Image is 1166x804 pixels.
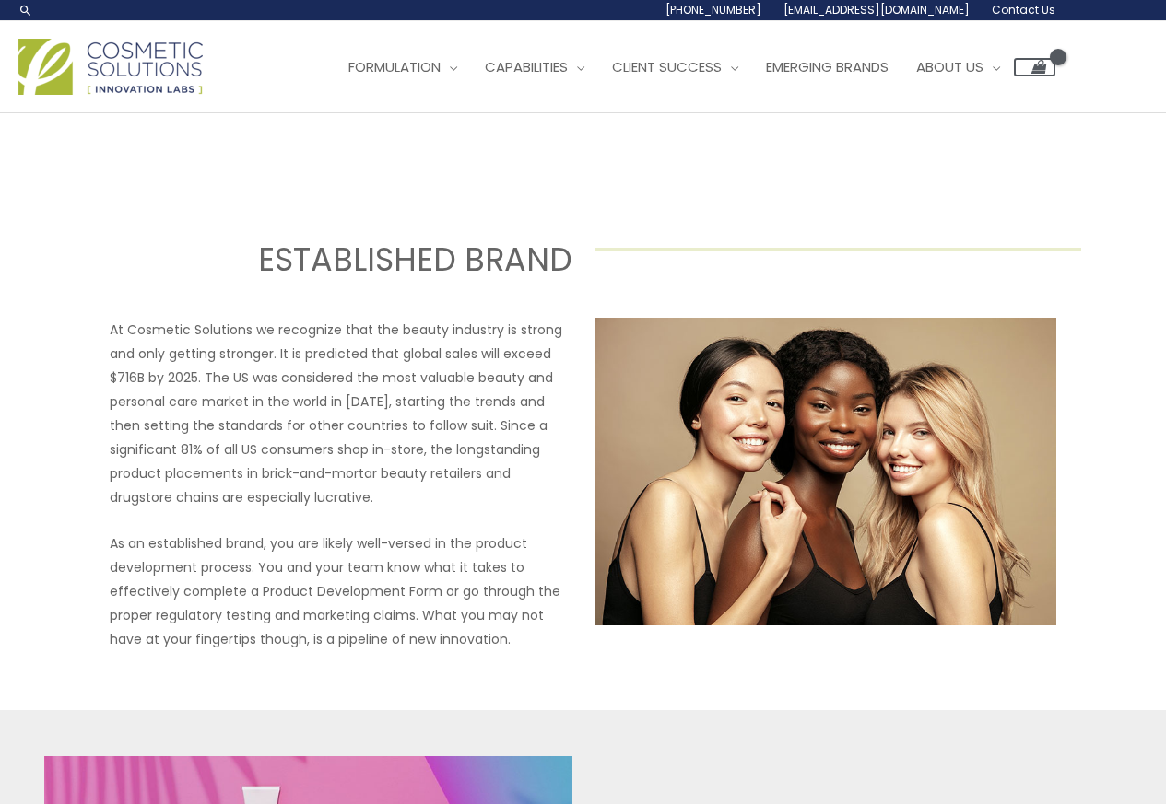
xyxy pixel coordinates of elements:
img: Cosmetic Solutions Logo [18,39,203,95]
span: Emerging Brands [766,57,889,76]
span: [PHONE_NUMBER] [665,2,761,17]
span: Client Success [612,57,722,76]
nav: Site Navigation [321,40,1055,95]
img: Established Brands image featuring a group of skincare models [595,318,1057,625]
span: Capabilities [485,57,568,76]
a: Client Success [598,40,752,95]
a: View Shopping Cart, empty [1014,58,1055,76]
a: About Us [902,40,1014,95]
h2: ESTABLISHED BRAND [85,239,572,281]
span: Formulation [348,57,441,76]
a: Emerging Brands [752,40,902,95]
p: As an established brand, you are likely well-versed in the product development process. You and y... [110,531,572,651]
a: Formulation [335,40,471,95]
a: Capabilities [471,40,598,95]
span: [EMAIL_ADDRESS][DOMAIN_NAME] [783,2,970,17]
a: Search icon link [18,3,33,17]
p: At Cosmetic Solutions we recognize that the beauty industry is strong and only getting stronger. ... [110,318,572,509]
span: About Us [916,57,983,76]
span: Contact Us [992,2,1055,17]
